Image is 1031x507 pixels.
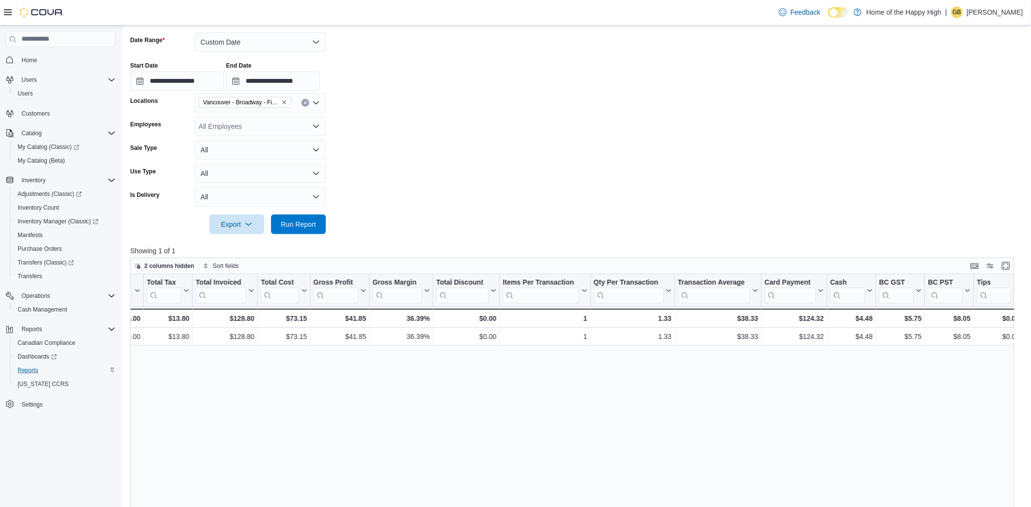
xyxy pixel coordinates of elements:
[2,126,119,140] button: Catalog
[2,289,119,303] button: Operations
[14,216,115,227] span: Inventory Manager (Classic)
[14,351,61,362] a: Dashboards
[14,378,115,390] span: Washington CCRS
[678,278,758,303] button: Transaction Average
[130,191,160,199] label: Is Delivery
[765,278,816,287] div: Card Payment
[373,278,422,303] div: Gross Margin
[436,278,497,303] button: Total Discount
[196,278,247,287] div: Total Invoiced
[436,331,497,342] div: $0.00
[18,217,98,225] span: Inventory Manager (Classic)
[22,110,50,118] span: Customers
[977,278,1012,287] div: Tips
[301,99,309,107] button: Clear input
[14,364,115,376] span: Reports
[678,313,758,324] div: $38.33
[14,141,83,153] a: My Catalog (Classic)
[14,155,115,167] span: My Catalog (Beta)
[14,337,79,349] a: Canadian Compliance
[130,144,157,152] label: Sale Type
[10,242,119,256] button: Purchase Orders
[14,337,115,349] span: Canadian Compliance
[18,399,46,410] a: Settings
[828,7,849,18] input: Dark Mode
[879,278,922,303] button: BC GST
[879,313,922,324] div: $5.75
[10,140,119,154] a: My Catalog (Classic)
[147,278,182,287] div: Total Tax
[951,6,963,18] div: Giovanna Barros
[678,278,751,303] div: Transaction Average
[18,174,115,186] span: Inventory
[867,6,941,18] p: Home of the Happy High
[14,188,115,200] span: Adjustments (Classic)
[14,351,115,362] span: Dashboards
[765,313,824,324] div: $124.32
[314,331,367,342] div: $41.85
[22,56,37,64] span: Home
[14,202,63,214] a: Inventory Count
[130,97,158,105] label: Locations
[195,32,326,52] button: Custom Date
[147,278,182,303] div: Total Tax
[18,54,41,66] a: Home
[261,331,307,342] div: $73.15
[314,278,359,287] div: Gross Profit
[436,313,497,324] div: $0.00
[14,243,66,255] a: Purchase Orders
[18,90,33,97] span: Users
[22,129,42,137] span: Catalog
[2,53,119,67] button: Home
[131,260,198,272] button: 2 columns hidden
[147,313,189,324] div: $13.80
[18,157,65,165] span: My Catalog (Beta)
[14,304,71,315] a: Cash Management
[2,173,119,187] button: Inventory
[18,366,38,374] span: Reports
[791,7,821,17] span: Feedback
[594,331,672,342] div: 1.33
[373,313,430,324] div: 36.39%
[203,97,279,107] span: Vancouver - Broadway - Fire & Flower
[503,278,580,303] div: Items Per Transaction
[130,62,158,70] label: Start Date
[10,228,119,242] button: Manifests
[14,364,42,376] a: Reports
[18,54,115,66] span: Home
[503,278,580,287] div: Items Per Transaction
[14,257,78,268] a: Transfers (Classic)
[1000,260,1012,272] button: Enter fullscreen
[14,141,115,153] span: My Catalog (Classic)
[14,270,46,282] a: Transfers
[10,377,119,391] button: [US_STATE] CCRS
[953,6,961,18] span: GB
[18,108,54,120] a: Customers
[18,231,43,239] span: Manifests
[199,260,243,272] button: Sort fields
[18,74,41,86] button: Users
[678,278,751,287] div: Transaction Average
[130,36,165,44] label: Date Range
[977,278,1012,303] div: Tips
[830,331,873,342] div: $4.48
[830,278,865,287] div: Cash
[271,215,326,234] button: Run Report
[22,76,37,84] span: Users
[503,278,588,303] button: Items Per Transaction
[144,262,194,270] span: 2 columns hidden
[18,127,46,139] button: Catalog
[2,106,119,121] button: Customers
[14,378,72,390] a: [US_STATE] CCRS
[18,245,62,253] span: Purchase Orders
[130,246,1023,256] p: Showing 1 of 1
[209,215,264,234] button: Export
[977,313,1020,324] div: $0.00
[18,353,57,361] span: Dashboards
[196,278,247,303] div: Total Invoiced
[678,331,758,342] div: $38.33
[213,262,239,270] span: Sort fields
[18,398,115,410] span: Settings
[594,278,664,303] div: Qty Per Transaction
